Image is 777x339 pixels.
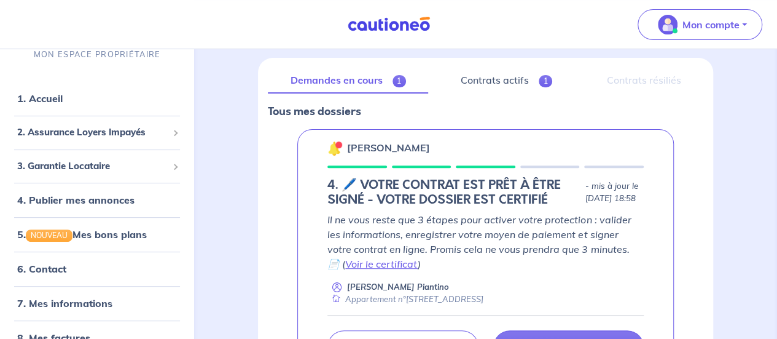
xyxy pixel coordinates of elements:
[5,121,189,145] div: 2. Assurance Loyers Impayés
[347,281,449,293] p: [PERSON_NAME] Piantino
[327,293,483,305] div: Appartement n°[STREET_ADDRESS]
[34,49,160,60] p: MON ESPACE PROPRIÉTAIRE
[268,68,428,94] a: Demandes en cours1
[658,15,677,34] img: illu_account_valid_menu.svg
[17,159,168,173] span: 3. Garantie Locataire
[345,258,418,270] a: Voir le certificat
[327,141,342,156] img: 🔔
[438,68,574,94] a: Contrats actifs1
[17,228,147,241] a: 5.NOUVEAUMes bons plans
[327,212,644,271] p: Il ne vous reste que 3 étapes pour activer votre protection : valider les informations, enregistr...
[539,75,553,87] span: 1
[268,103,703,119] p: Tous mes dossiers
[638,9,762,40] button: illu_account_valid_menu.svgMon compte
[347,140,430,155] p: [PERSON_NAME]
[682,17,740,32] p: Mon compte
[17,126,168,140] span: 2. Assurance Loyers Impayés
[392,75,407,87] span: 1
[17,263,66,275] a: 6. Contact
[5,188,189,212] div: 4. Publier mes annonces
[5,154,189,178] div: 3. Garantie Locataire
[17,92,63,105] a: 1. Accueil
[17,297,112,309] a: 7. Mes informations
[5,222,189,247] div: 5.NOUVEAUMes bons plans
[17,194,135,206] a: 4. Publier mes annonces
[343,17,435,32] img: Cautioneo
[5,257,189,281] div: 6. Contact
[5,291,189,316] div: 7. Mes informations
[585,180,644,205] p: - mis à jour le [DATE] 18:58
[327,178,644,207] div: state: CONTRACT-INFO-IN-PROGRESS, Context: NEW,CHOOSE-CERTIFICATE,ALONE,LESSOR-DOCUMENTS
[327,178,580,207] h5: 4. 🖊️ VOTRE CONTRAT EST PRÊT À ÊTRE SIGNÉ - VOTRE DOSSIER EST CERTIFIÉ
[5,86,189,111] div: 1. Accueil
